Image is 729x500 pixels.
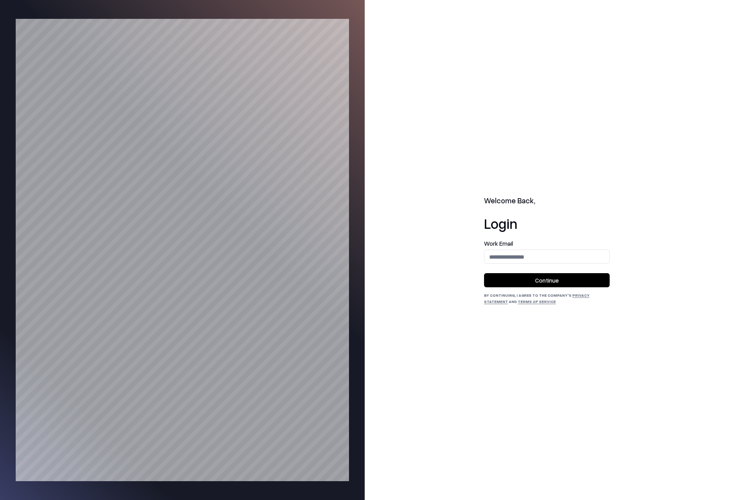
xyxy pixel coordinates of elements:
[484,273,610,287] button: Continue
[484,292,610,305] div: By continuing, I agree to the Company's and
[484,241,610,246] label: Work Email
[484,195,610,206] h2: Welcome Back,
[484,215,610,231] h1: Login
[518,299,556,304] a: Terms of Service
